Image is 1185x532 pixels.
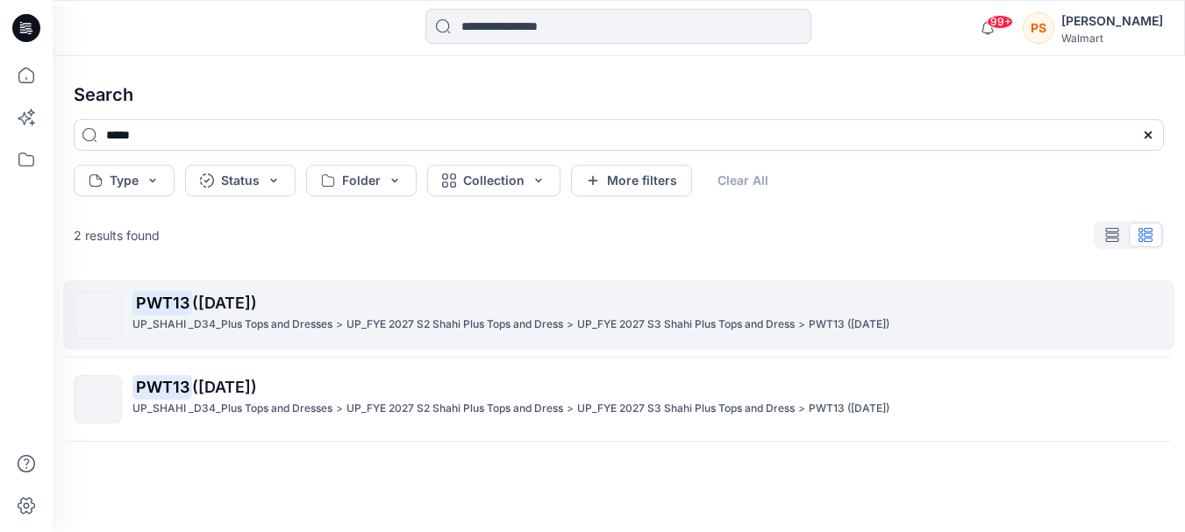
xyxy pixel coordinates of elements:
[427,165,560,196] button: Collection
[798,316,805,334] p: >
[567,316,574,334] p: >
[132,374,192,399] mark: PWT13
[74,226,160,245] p: 2 results found
[306,165,417,196] button: Folder
[798,400,805,418] p: >
[1023,12,1054,44] div: PS
[192,294,257,312] span: ([DATE])
[63,280,1174,350] a: PWT13([DATE])UP_SHAHI _D34_Plus Tops and Dresses>UP_FYE 2027 S2 Shahi Plus Tops and Dress>UP_FYE ...
[1061,11,1163,32] div: [PERSON_NAME]
[60,70,1178,119] h4: Search
[74,165,175,196] button: Type
[987,15,1013,29] span: 99+
[577,316,795,334] p: UP_FYE 2027 S3 Shahi Plus Tops and Dress
[571,165,692,196] button: More filters
[809,316,889,334] p: PWT13 (15-09-25)
[63,365,1174,434] a: PWT13([DATE])UP_SHAHI _D34_Plus Tops and Dresses>UP_FYE 2027 S2 Shahi Plus Tops and Dress>UP_FYE ...
[1061,32,1163,45] div: Walmart
[185,165,296,196] button: Status
[192,378,257,396] span: ([DATE])
[132,290,192,315] mark: PWT13
[567,400,574,418] p: >
[577,400,795,418] p: UP_FYE 2027 S3 Shahi Plus Tops and Dress
[132,316,332,334] p: UP_SHAHI _D34_Plus Tops and Dresses
[346,400,563,418] p: UP_FYE 2027 S2 Shahi Plus Tops and Dress
[336,400,343,418] p: >
[336,316,343,334] p: >
[346,316,563,334] p: UP_FYE 2027 S2 Shahi Plus Tops and Dress
[809,400,889,418] p: PWT13 (15-09-25)
[132,400,332,418] p: UP_SHAHI _D34_Plus Tops and Dresses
